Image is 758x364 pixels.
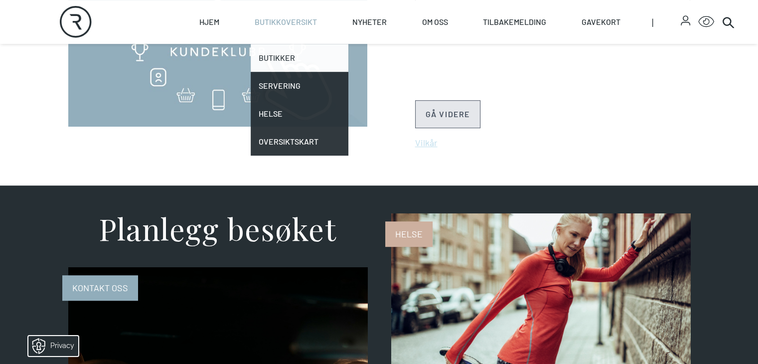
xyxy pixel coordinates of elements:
a: Helse [251,100,348,128]
a: Servering [251,72,348,100]
button: Vilkår [415,136,438,150]
span: Helse [385,221,433,247]
h2: Planlegg besøket [99,213,336,243]
a: Oversiktskart [251,128,348,156]
button: Open Accessibility Menu [698,14,714,30]
span: Kontakt oss [62,275,138,301]
iframe: Manage Preferences [10,333,91,359]
a: Butikker [251,44,348,72]
iframe: reCAPTCHA [415,53,567,92]
button: GÅ VIDERE [415,100,480,128]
